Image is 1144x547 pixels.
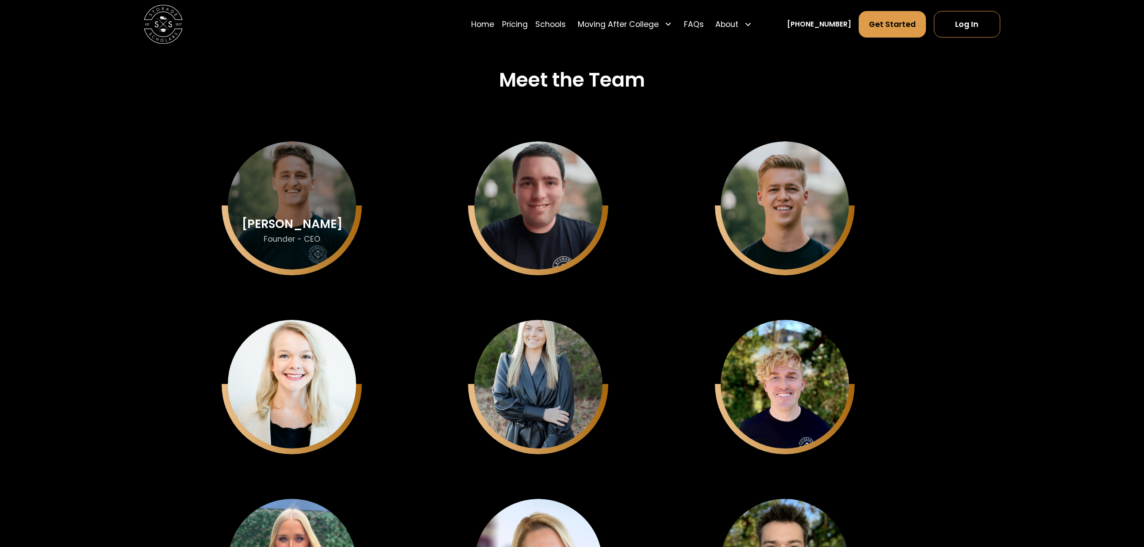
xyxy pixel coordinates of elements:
a: FAQs [684,11,704,38]
a: Log In [934,11,1000,37]
div: [PERSON_NAME] [242,217,342,230]
a: [PHONE_NUMBER] [787,19,851,29]
a: Get Started [859,11,926,37]
div: Moving After College [574,11,676,38]
a: Schools [535,11,566,38]
div: About [711,11,756,38]
div: Moving After College [578,19,659,30]
div: About [715,19,738,30]
div: Founder - CEO [264,234,320,244]
img: Storage Scholars main logo [144,5,183,44]
a: Pricing [502,11,528,38]
h3: Meet the Team [499,68,645,92]
a: Home [471,11,494,38]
